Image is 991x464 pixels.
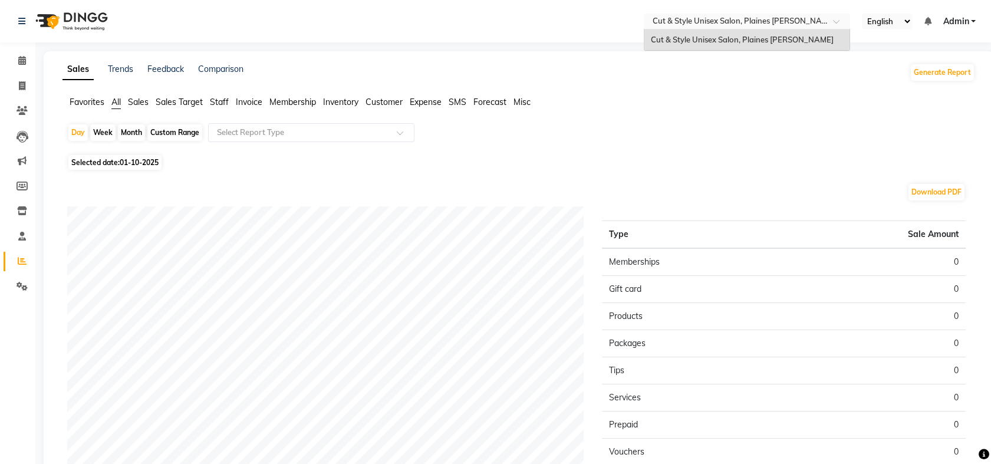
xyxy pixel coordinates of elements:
[147,64,184,74] a: Feedback
[783,303,966,330] td: 0
[602,412,784,439] td: Prepaid
[650,35,833,44] span: Cut & Style Unisex Salon, Plaines [PERSON_NAME]
[602,276,784,303] td: Gift card
[513,97,531,107] span: Misc
[366,97,403,107] span: Customer
[783,357,966,384] td: 0
[602,384,784,412] td: Services
[128,97,149,107] span: Sales
[911,64,974,81] button: Generate Report
[210,97,229,107] span: Staff
[68,155,162,170] span: Selected date:
[602,303,784,330] td: Products
[473,97,506,107] span: Forecast
[156,97,203,107] span: Sales Target
[783,221,966,249] th: Sale Amount
[118,124,145,141] div: Month
[644,29,850,51] ng-dropdown-panel: Options list
[323,97,358,107] span: Inventory
[908,184,964,200] button: Download PDF
[198,64,243,74] a: Comparison
[70,97,104,107] span: Favorites
[602,330,784,357] td: Packages
[120,158,159,167] span: 01-10-2025
[602,221,784,249] th: Type
[783,330,966,357] td: 0
[783,276,966,303] td: 0
[147,124,202,141] div: Custom Range
[30,5,111,38] img: logo
[943,15,969,28] span: Admin
[236,97,262,107] span: Invoice
[68,124,88,141] div: Day
[410,97,442,107] span: Expense
[783,248,966,276] td: 0
[269,97,316,107] span: Membership
[783,412,966,439] td: 0
[602,357,784,384] td: Tips
[90,124,116,141] div: Week
[62,59,94,80] a: Sales
[783,384,966,412] td: 0
[111,97,121,107] span: All
[602,248,784,276] td: Memberships
[108,64,133,74] a: Trends
[449,97,466,107] span: SMS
